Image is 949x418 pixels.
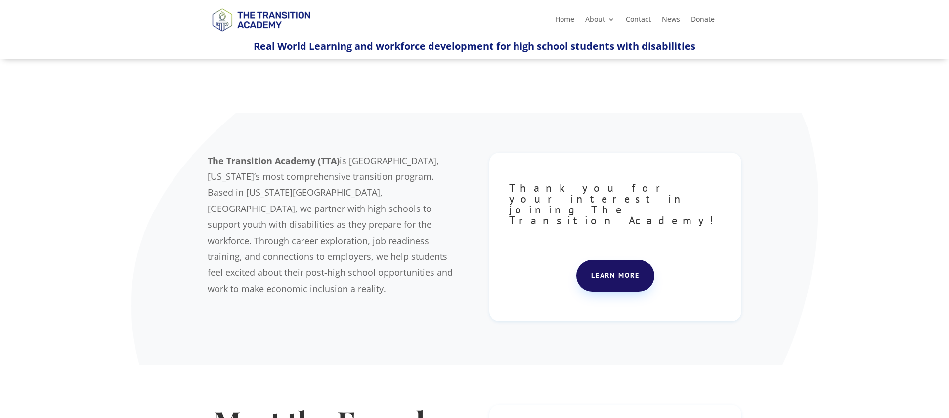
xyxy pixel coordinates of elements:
[254,40,695,53] span: Real World Learning and workforce development for high school students with disabilities
[555,16,574,27] a: Home
[626,16,651,27] a: Contact
[576,260,654,292] a: Learn more
[691,16,715,27] a: Donate
[509,181,721,227] span: Thank you for your interest in joining The Transition Academy!
[585,16,615,27] a: About
[208,30,314,39] a: Logo-Noticias
[208,155,453,294] span: is [GEOGRAPHIC_DATA], [US_STATE]’s most comprehensive transition program. Based in [US_STATE][GEO...
[208,2,314,37] img: TTA Brand_TTA Primary Logo_Horizontal_Light BG
[662,16,680,27] a: News
[208,155,340,167] b: The Transition Academy (TTA)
